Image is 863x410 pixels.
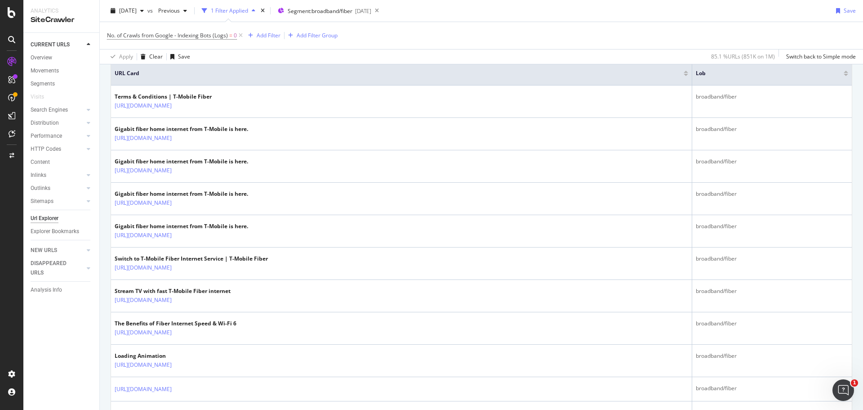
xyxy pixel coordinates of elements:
[259,6,267,15] div: times
[783,50,856,64] button: Switch back to Simple mode
[115,166,172,175] a: [URL][DOMAIN_NAME]
[31,79,93,89] a: Segments
[31,144,61,154] div: HTTP Codes
[31,184,84,193] a: Outlinks
[115,134,172,143] a: [URL][DOMAIN_NAME]
[115,296,172,305] a: [URL][DOMAIN_NAME]
[31,214,58,223] div: Url Explorer
[274,4,371,18] button: Segment:broadband/fiber[DATE]
[119,53,133,60] div: Apply
[31,184,50,193] div: Outlinks
[288,7,352,15] span: Segment: broadband/fiber
[31,285,62,295] div: Analysis Info
[234,29,237,42] span: 0
[31,214,93,223] a: Url Explorer
[31,171,84,180] a: Inlinks
[31,66,59,76] div: Movements
[31,92,44,102] div: Visits
[31,197,53,206] div: Sitemaps
[31,40,70,50] div: CURRENT URLS
[115,190,248,198] div: Gigabit fiber home internet from T-Mobile is here.
[115,69,681,77] span: URL Card
[31,105,68,115] div: Search Engines
[155,7,180,14] span: Previous
[115,231,172,240] a: [URL][DOMAIN_NAME]
[851,379,858,387] span: 1
[178,53,190,60] div: Save
[115,158,248,166] div: Gigabit fiber home internet from T-Mobile is here.
[137,50,163,64] button: Clear
[31,53,93,63] a: Overview
[147,7,155,14] span: vs
[832,379,854,401] iframe: Intercom live chat
[696,158,848,166] div: broadband/fiber
[696,69,830,77] span: lob
[115,125,248,133] div: Gigabit fiber home internet from T-Mobile is here.
[696,255,848,263] div: broadband/fiber
[31,158,93,167] a: Content
[115,255,268,263] div: Switch to T-Mobile Fiber Internet Service | T-Mobile Fiber
[696,93,848,101] div: broadband/fiber
[355,7,371,15] div: [DATE]
[31,105,84,115] a: Search Engines
[115,263,172,272] a: [URL][DOMAIN_NAME]
[31,144,84,154] a: HTTP Codes
[696,352,848,360] div: broadband/fiber
[31,79,55,89] div: Segments
[245,30,280,41] button: Add Filter
[696,320,848,328] div: broadband/fiber
[107,50,133,64] button: Apply
[696,190,848,198] div: broadband/fiber
[31,259,76,278] div: DISAPPEARED URLS
[115,360,172,369] a: [URL][DOMAIN_NAME]
[115,198,172,207] a: [URL][DOMAIN_NAME]
[285,30,338,41] button: Add Filter Group
[832,4,856,18] button: Save
[115,287,231,295] div: Stream TV with fast T-Mobile Fiber internet
[31,197,84,206] a: Sitemaps
[119,7,137,14] span: 2025 Sep. 12th
[711,53,775,60] div: 85.1 % URLs ( 851K on 1M )
[115,222,248,230] div: Gigabit fiber home internet from T-Mobile is here.
[31,66,93,76] a: Movements
[115,328,172,337] a: [URL][DOMAIN_NAME]
[696,222,848,230] div: broadband/fiber
[297,32,338,39] div: Add Filter Group
[786,53,856,60] div: Switch back to Simple mode
[149,53,163,60] div: Clear
[696,125,848,133] div: broadband/fiber
[31,227,93,236] a: Explorer Bookmarks
[31,40,84,50] a: CURRENT URLS
[198,4,259,18] button: 1 Filter Applied
[31,118,59,128] div: Distribution
[31,285,93,295] a: Analysis Info
[115,320,236,328] div: The Benefits of Fiber Internet Speed & Wi-Fi 6
[115,101,172,110] a: [URL][DOMAIN_NAME]
[31,7,92,15] div: Analytics
[31,227,79,236] div: Explorer Bookmarks
[31,158,50,167] div: Content
[107,32,228,39] span: No. of Crawls from Google - Indexing Bots (Logs)
[31,118,84,128] a: Distribution
[107,4,147,18] button: [DATE]
[211,7,248,14] div: 1 Filter Applied
[31,171,46,180] div: Inlinks
[31,131,84,141] a: Performance
[31,15,92,25] div: SiteCrawler
[229,32,232,39] span: =
[31,92,53,102] a: Visits
[696,287,848,295] div: broadband/fiber
[115,352,211,360] div: Loading Animation
[31,246,84,255] a: NEW URLS
[31,246,57,255] div: NEW URLS
[31,259,84,278] a: DISAPPEARED URLS
[257,32,280,39] div: Add Filter
[31,131,62,141] div: Performance
[696,384,848,392] div: broadband/fiber
[155,4,191,18] button: Previous
[844,7,856,14] div: Save
[31,53,52,63] div: Overview
[115,93,212,101] div: Terms & Conditions | T-Mobile Fiber
[167,50,190,64] button: Save
[115,385,172,394] a: [URL][DOMAIN_NAME]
